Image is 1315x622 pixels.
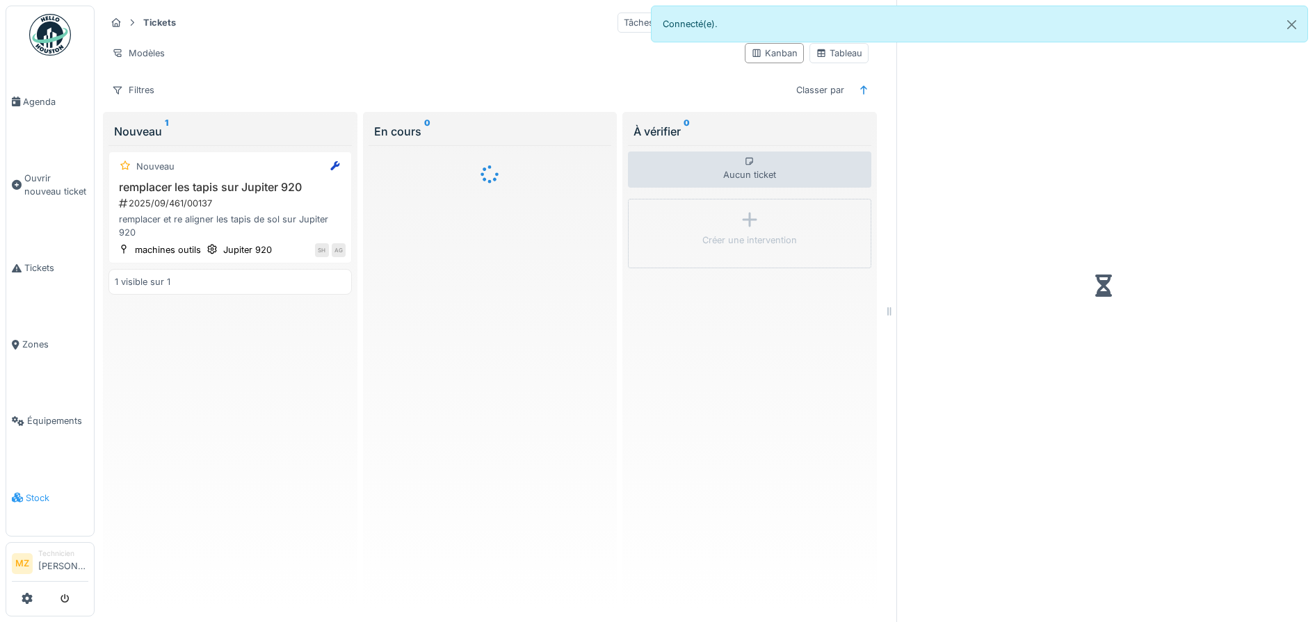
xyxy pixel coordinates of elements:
[6,63,94,140] a: Agenda
[618,13,660,33] div: Tâches
[165,123,168,140] sup: 1
[106,43,171,63] div: Modèles
[6,230,94,306] a: Tickets
[27,414,88,427] span: Équipements
[6,140,94,229] a: Ouvrir nouveau ticket
[12,548,88,582] a: MZ Technicien[PERSON_NAME]
[38,548,88,559] div: Technicien
[115,213,346,239] div: remplacer et re aligner les tapis de sol sur Jupiter 920
[26,491,88,505] span: Stock
[135,243,201,256] div: machines outils
[424,123,430,140] sup: 0
[6,459,94,536] a: Stock
[651,6,1309,42] div: Connecté(e).
[816,47,862,60] div: Tableau
[115,275,170,288] div: 1 visible sur 1
[136,160,175,173] div: Nouveau
[332,243,346,257] div: AG
[23,95,88,108] span: Agenda
[315,243,329,257] div: SH
[12,553,33,574] li: MZ
[223,243,272,256] div: Jupiter 920
[29,14,71,56] img: Badge_color-CXgf-gQk.svg
[6,383,94,459] a: Équipements
[24,172,88,198] span: Ouvrir nouveau ticket
[22,338,88,351] span: Zones
[684,123,690,140] sup: 0
[628,152,871,188] div: Aucun ticket
[106,80,161,100] div: Filtres
[6,306,94,383] a: Zones
[115,181,346,194] h3: remplacer les tapis sur Jupiter 920
[374,123,606,140] div: En cours
[790,80,850,100] div: Classer par
[118,197,346,210] div: 2025/09/461/00137
[702,234,797,247] div: Créer une intervention
[1276,6,1307,43] button: Close
[38,548,88,578] li: [PERSON_NAME]
[138,16,181,29] strong: Tickets
[751,47,798,60] div: Kanban
[634,123,866,140] div: À vérifier
[24,261,88,275] span: Tickets
[114,123,346,140] div: Nouveau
